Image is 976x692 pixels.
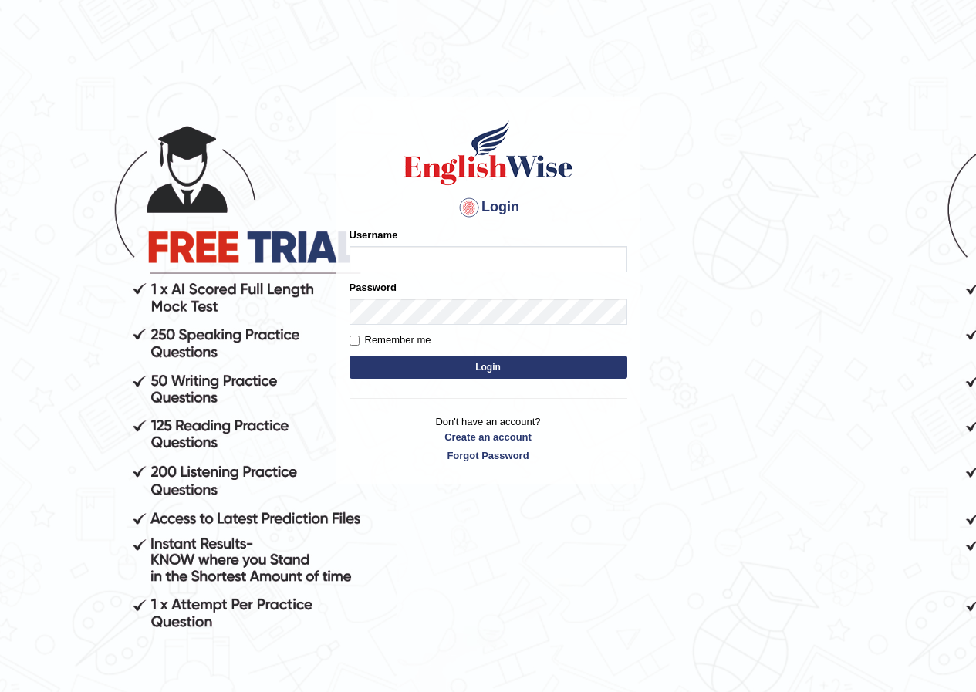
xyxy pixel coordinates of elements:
[400,118,576,187] img: Logo of English Wise sign in for intelligent practice with AI
[350,332,431,348] label: Remember me
[350,430,627,444] a: Create an account
[350,448,627,463] a: Forgot Password
[350,228,398,242] label: Username
[350,280,397,295] label: Password
[350,336,360,346] input: Remember me
[350,356,627,379] button: Login
[350,195,627,220] h4: Login
[350,414,627,462] p: Don't have an account?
